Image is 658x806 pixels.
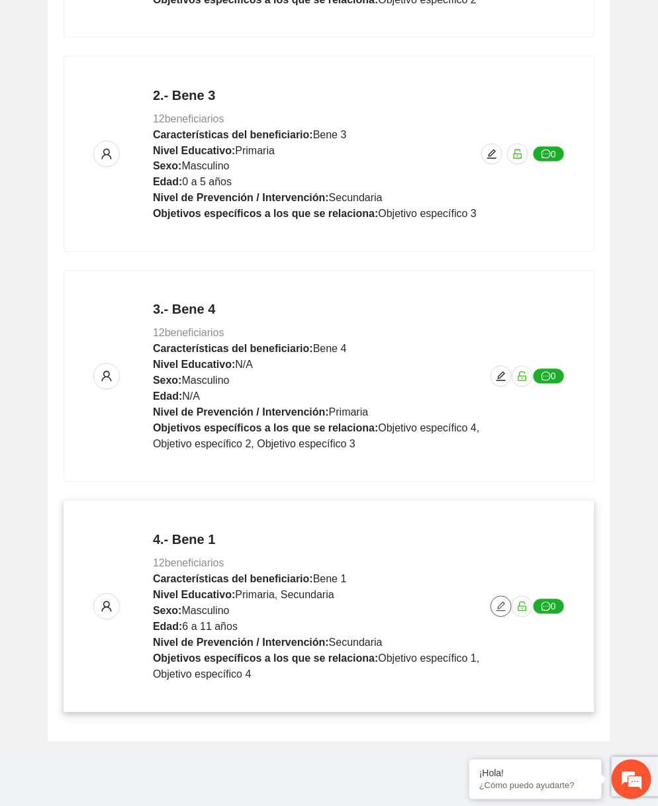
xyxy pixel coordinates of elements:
[329,193,383,204] span: Secundaria
[153,145,235,156] strong: Nivel Educativo:
[153,208,379,220] strong: Objetivos específicos a los que se relaciona:
[93,594,120,620] button: user
[512,371,532,382] span: unlock
[153,300,491,319] h4: 3.- Bene 4
[533,146,565,162] button: message0
[507,144,528,165] button: unlock
[182,621,238,633] span: 6 a 11 años
[94,371,119,382] span: user
[153,161,182,172] strong: Sexo:
[153,113,224,124] span: 12 beneficiarios
[69,67,222,85] div: Chatee con nosotros ahora
[491,366,512,387] button: edit
[94,148,119,160] span: user
[153,177,182,188] strong: Edad:
[153,590,235,601] strong: Nivel Educativo:
[491,371,511,382] span: edit
[182,605,230,617] span: Masculino
[153,391,182,402] strong: Edad:
[7,361,252,408] textarea: Escriba su mensaje y pulse “Intro”
[182,177,232,188] span: 0 a 5 años
[153,621,182,633] strong: Edad:
[481,144,502,165] button: edit
[93,141,120,167] button: user
[533,369,565,384] button: message0
[491,596,512,617] button: edit
[182,161,230,172] span: Masculino
[235,590,334,601] span: Primaria, Secundaria
[153,343,313,355] strong: Características del beneficiario:
[541,150,551,160] span: message
[479,768,592,779] div: ¡Hola!
[482,149,502,159] span: edit
[93,363,120,390] button: user
[153,423,379,434] strong: Objetivos específicos a los que se relaciona:
[313,129,347,140] span: Bene 3
[182,391,200,402] span: N/A
[235,145,275,156] span: Primaria
[153,359,235,371] strong: Nivel Educativo:
[153,558,224,569] span: 12 beneficiarios
[182,375,230,386] span: Masculino
[512,602,532,612] span: unlock
[153,653,379,664] strong: Objetivos específicos a los que se relaciona:
[77,177,183,310] span: Estamos en línea.
[512,366,533,387] button: unlock
[329,407,369,418] span: Primaria
[153,86,477,105] h4: 2.- Bene 3
[153,407,329,418] strong: Nivel de Prevención / Intervención:
[541,602,551,613] span: message
[533,599,565,615] button: message0
[153,531,491,549] h4: 4.- Bene 1
[379,208,477,220] span: Objetivo específico 3
[153,193,329,204] strong: Nivel de Prevención / Intervención:
[329,637,383,649] span: Secundaria
[491,602,511,612] span: edit
[153,328,224,339] span: 12 beneficiarios
[512,596,533,617] button: unlock
[153,637,329,649] strong: Nivel de Prevención / Intervención:
[153,574,313,585] strong: Características del beneficiario:
[313,574,347,585] span: Bene 1
[217,7,249,38] div: Minimizar ventana de chat en vivo
[153,605,182,617] strong: Sexo:
[235,359,253,371] span: N/A
[479,781,592,791] p: ¿Cómo puedo ayudarte?
[313,343,347,355] span: Bene 4
[508,149,528,159] span: unlock
[153,375,182,386] strong: Sexo:
[94,601,119,613] span: user
[541,372,551,382] span: message
[153,129,313,140] strong: Características del beneficiario:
